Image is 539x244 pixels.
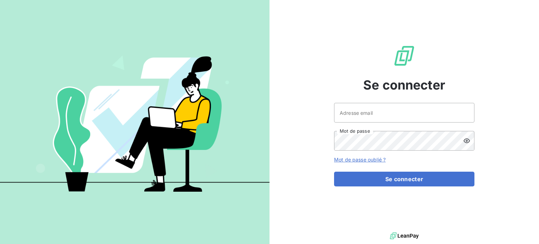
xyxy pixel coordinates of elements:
[334,103,474,123] input: placeholder
[334,157,386,163] a: Mot de passe oublié ?
[363,75,445,94] span: Se connecter
[390,231,419,241] img: logo
[393,45,415,67] img: Logo LeanPay
[334,172,474,186] button: Se connecter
